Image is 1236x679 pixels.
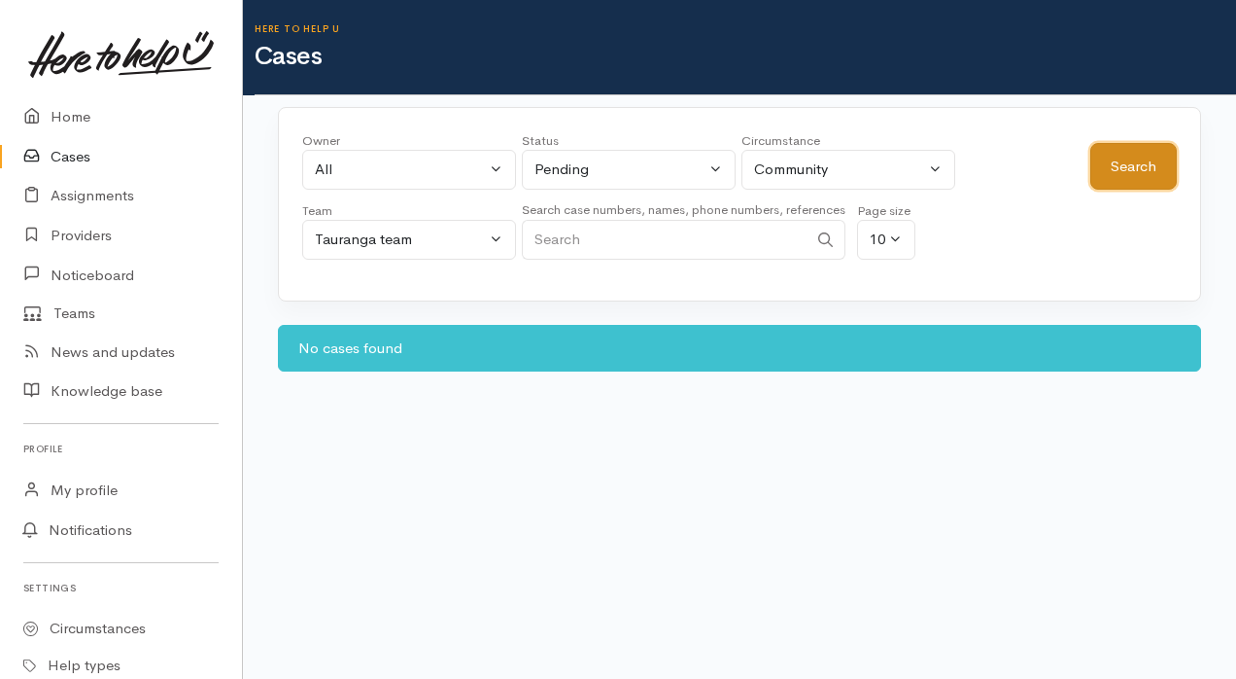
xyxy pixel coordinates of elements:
button: Pending [522,150,736,190]
button: Community [741,150,955,190]
div: No cases found [278,325,1201,373]
div: All [315,159,486,181]
h6: Profile [23,436,219,462]
div: Community [754,159,925,181]
div: Tauranga team [315,229,486,251]
div: Circumstance [741,131,955,151]
button: Tauranga team [302,220,516,260]
div: Owner [302,131,516,151]
button: 10 [857,220,915,260]
div: Team [302,201,516,221]
h6: Settings [23,575,219,601]
input: Search [522,220,807,260]
div: Status [522,131,736,151]
div: 10 [870,229,885,251]
button: All [302,150,516,190]
div: Pending [534,159,705,181]
small: Search case numbers, names, phone numbers, references [522,201,845,218]
h6: Here to help u [255,23,1236,34]
button: Search [1090,143,1177,191]
div: Page size [857,201,915,221]
h1: Cases [255,43,1236,71]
